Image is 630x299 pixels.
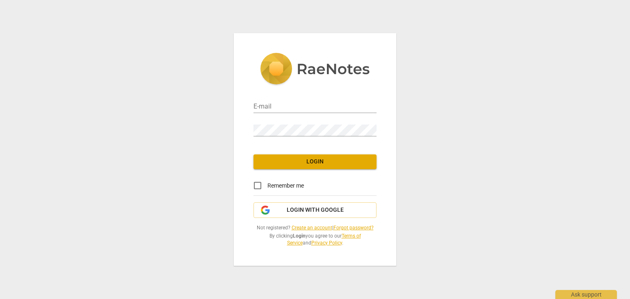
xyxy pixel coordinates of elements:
[292,225,332,231] a: Create an account
[260,158,370,166] span: Login
[253,202,377,218] button: Login with Google
[333,225,374,231] a: Forgot password?
[253,154,377,169] button: Login
[287,206,344,214] span: Login with Google
[311,240,342,246] a: Privacy Policy
[555,290,617,299] div: Ask support
[260,53,370,86] img: 5ac2273c67554f335776073100b6d88f.svg
[287,233,361,246] a: Terms of Service
[293,233,306,239] b: Login
[267,181,304,190] span: Remember me
[253,233,377,246] span: By clicking you agree to our and .
[253,224,377,231] span: Not registered? |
